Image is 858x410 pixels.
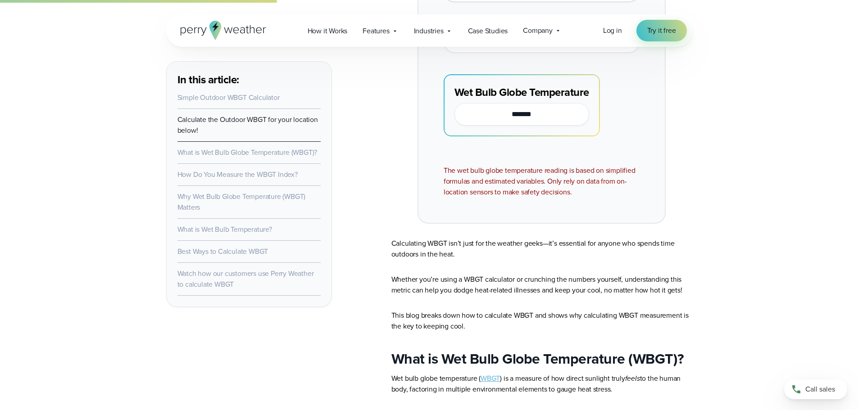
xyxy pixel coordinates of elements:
[177,92,280,103] a: Simple Outdoor WBGT Calculator
[414,26,444,36] span: Industries
[177,268,314,289] a: Watch how our customers use Perry Weather to calculate WBGT
[391,310,692,332] p: This blog breaks down how to calculate WBGT and shows why calculating WBGT measurement is the key...
[177,246,268,257] a: Best Ways to Calculate WBGT
[177,147,318,158] a: What is Wet Bulb Globe Temperature (WBGT)?
[391,373,692,395] p: Wet bulb globe temperature ( ) is a measure of how direct sunlight truly to the human body, facto...
[177,224,272,234] a: What is Wet Bulb Temperature?
[177,72,321,87] h3: In this article:
[391,274,692,296] p: Whether you’re using a WBGT calculator or crunching the numbers yourself, understanding this metr...
[177,191,306,212] a: Why Wet Bulb Globe Temperature (WBGT) Matters
[603,25,622,36] a: Log in
[444,165,640,198] div: The wet bulb globe temperature reading is based on simplified formulas and estimated variables. O...
[391,348,684,369] strong: What is Wet Bulb Globe Temperature (WBGT)?
[784,379,847,399] a: Call sales
[523,25,553,36] span: Company
[625,373,640,383] em: feels
[308,26,348,36] span: How it Works
[300,22,355,40] a: How it Works
[805,384,835,395] span: Call sales
[468,26,508,36] span: Case Studies
[391,238,692,260] p: Calculating WBGT isn’t just for the weather geeks—it’s essential for anyone who spends time outdo...
[460,22,516,40] a: Case Studies
[363,26,389,36] span: Features
[177,114,318,135] a: Calculate the Outdoor WBGT for your location below!
[177,169,298,180] a: How Do You Measure the WBGT Index?
[481,373,500,383] a: WBGT
[647,25,676,36] span: Try it free
[636,20,687,41] a: Try it free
